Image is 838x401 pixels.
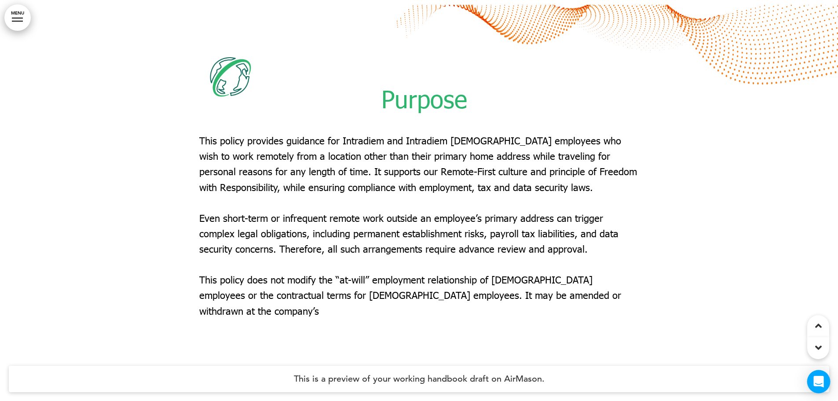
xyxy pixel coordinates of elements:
span: Purpose [381,84,467,113]
img: 1671471074123.png [199,46,262,108]
div: Open Intercom Messenger [807,370,831,394]
span: Even short-term or infrequent remote work outside an employee’s primary address can trigger compl... [199,212,618,255]
span: This policy does not modify the “at-will” employment relationship of [DEMOGRAPHIC_DATA] employees... [199,274,621,316]
a: MENU [4,4,31,31]
span: This policy provides guidance for Intradiem and Intradiem [DEMOGRAPHIC_DATA] employees who wish t... [199,135,637,193]
h4: This is a preview of your working handbook draft on AirMason. [9,366,829,392]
